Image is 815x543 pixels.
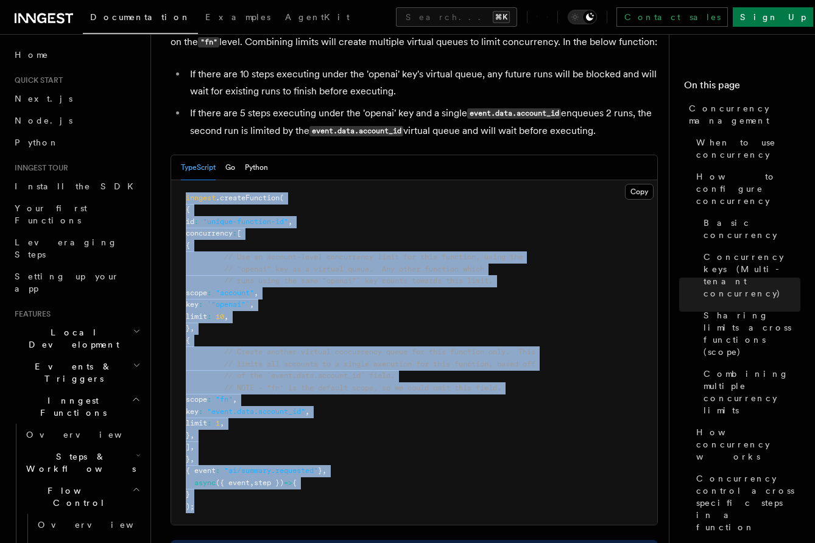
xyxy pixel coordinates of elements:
[292,478,297,487] span: {
[616,7,728,27] a: Contact sales
[15,203,87,225] span: Your first Functions
[10,326,133,351] span: Local Development
[467,108,561,119] code: event.data.account_id
[10,44,143,66] a: Home
[15,138,59,147] span: Python
[699,304,800,363] a: Sharing limits across functions (scope)
[285,12,350,22] span: AgentKit
[10,131,143,153] a: Python
[15,181,141,191] span: Install the SDK
[15,271,119,293] span: Setting up your app
[237,229,241,237] span: [
[322,466,326,475] span: ,
[278,4,357,33] a: AgentKit
[15,237,118,259] span: Leveraging Steps
[245,155,268,180] button: Python
[691,468,800,538] a: Concurrency control across specific steps in a function
[186,324,190,332] span: }
[216,419,220,427] span: 1
[33,514,143,536] a: Overview
[10,75,63,85] span: Quick start
[216,466,220,475] span: :
[21,480,143,514] button: Flow Control
[493,11,510,23] kbd: ⌘K
[691,421,800,468] a: How concurrency works
[190,324,194,332] span: ,
[10,175,143,197] a: Install the SDK
[203,217,288,226] span: "unique-function-id"
[83,4,198,34] a: Documentation
[21,450,136,475] span: Steps & Workflows
[280,194,284,202] span: (
[704,309,800,358] span: Sharing limits across functions (scope)
[15,116,72,125] span: Node.js
[10,197,143,231] a: Your first Functions
[288,217,292,226] span: ,
[207,312,211,321] span: :
[224,312,228,321] span: ,
[225,155,235,180] button: Go
[186,443,190,451] span: ]
[684,78,800,97] h4: On this page
[318,466,322,475] span: }
[90,12,191,22] span: Documentation
[21,424,143,446] a: Overview
[199,407,203,416] span: :
[216,312,224,321] span: 10
[207,395,211,404] span: :
[186,455,190,463] span: }
[190,443,194,451] span: ,
[220,419,224,427] span: ,
[10,88,143,110] a: Next.js
[186,66,658,100] li: If there are 10 steps executing under the 'openai' key's virtual queue, any future runs will be b...
[186,312,207,321] span: limit
[186,431,190,440] span: }
[309,126,403,136] code: event.data.account_id
[186,229,233,237] span: concurrency
[10,163,68,173] span: Inngest tour
[396,7,517,27] button: Search...⌘K
[190,455,194,463] span: ,
[224,371,395,380] span: // of the `event.data.account_id` field.
[625,184,654,200] button: Copy
[224,276,493,285] span: // runs using the same "openai"` key counts towards this limit.
[207,407,305,416] span: "event.data.account_id"
[205,12,270,22] span: Examples
[186,395,207,404] span: scope
[181,155,216,180] button: TypeScript
[10,309,51,319] span: Features
[696,426,800,463] span: How concurrency works
[186,241,190,250] span: {
[186,407,199,416] span: key
[704,368,800,416] span: Combining multiple concurrency limits
[199,300,203,309] span: :
[691,131,800,166] a: When to use concurrency
[224,466,318,475] span: "ai/summary.requested"
[21,446,143,480] button: Steps & Workflows
[233,395,237,404] span: ,
[186,300,199,309] span: key
[207,300,250,309] span: `"openai"`
[21,485,132,509] span: Flow Control
[186,194,216,202] span: inngest
[194,478,216,487] span: async
[15,49,49,61] span: Home
[216,289,254,297] span: "account"
[38,520,163,530] span: Overview
[186,419,207,427] span: limit
[186,490,190,499] span: }
[10,356,143,390] button: Events & Triggers
[216,478,250,487] span: ({ event
[224,360,535,368] span: // limits all accounts to a single execution for this function, based off
[10,390,143,424] button: Inngest Functions
[704,217,800,241] span: Basic concurrency
[15,94,72,103] span: Next.js
[689,102,800,127] span: Concurrency management
[699,246,800,304] a: Concurrency keys (Multi-tenant concurrency)
[186,466,216,475] span: { event
[699,363,800,421] a: Combining multiple concurrency limits
[190,431,194,440] span: ,
[186,105,658,140] li: If there are 5 steps executing under the 'openai' key and a single enqueues 2 runs, the second ru...
[198,4,278,33] a: Examples
[691,166,800,212] a: How to configure concurrency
